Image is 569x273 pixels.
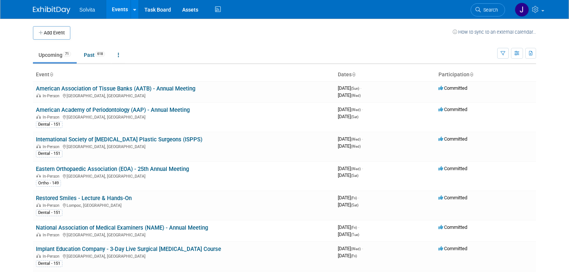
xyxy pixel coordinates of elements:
[515,3,529,17] img: Josh Richardson
[43,115,62,120] span: In-Person
[36,93,41,97] img: In-Person Event
[351,108,361,112] span: (Wed)
[36,144,41,148] img: In-Person Event
[338,253,357,258] span: [DATE]
[36,143,332,149] div: [GEOGRAPHIC_DATA], [GEOGRAPHIC_DATA]
[36,233,41,236] img: In-Person Event
[351,137,361,141] span: (Wed)
[338,224,359,230] span: [DATE]
[438,136,467,142] span: Committed
[36,174,41,178] img: In-Person Event
[335,68,435,81] th: Dates
[338,246,363,251] span: [DATE]
[36,203,41,207] img: In-Person Event
[469,71,473,77] a: Sort by Participation Type
[453,29,536,35] a: How to sync to an external calendar...
[438,107,467,112] span: Committed
[438,246,467,251] span: Committed
[351,144,361,148] span: (Wed)
[438,166,467,171] span: Committed
[351,167,361,171] span: (Wed)
[362,246,363,251] span: -
[438,224,467,230] span: Committed
[36,253,332,259] div: [GEOGRAPHIC_DATA], [GEOGRAPHIC_DATA]
[36,254,41,258] img: In-Person Event
[79,7,95,13] span: Solvita
[63,51,71,57] span: 71
[338,202,358,208] span: [DATE]
[36,180,61,187] div: Ortho - 149
[351,254,357,258] span: (Fri)
[36,195,132,202] a: Restored Smiles - Lecture & Hands-On
[358,195,359,200] span: -
[33,6,70,14] img: ExhibitDay
[95,51,105,57] span: 618
[351,233,359,237] span: (Tue)
[351,196,357,200] span: (Fri)
[338,92,361,98] span: [DATE]
[338,172,358,178] span: [DATE]
[360,85,361,91] span: -
[338,114,358,119] span: [DATE]
[338,136,363,142] span: [DATE]
[338,143,361,149] span: [DATE]
[362,166,363,171] span: -
[43,144,62,149] span: In-Person
[36,260,62,267] div: Dental - 151
[358,224,359,230] span: -
[43,233,62,237] span: In-Person
[338,195,359,200] span: [DATE]
[338,107,363,112] span: [DATE]
[36,150,62,157] div: Dental - 151
[338,231,359,237] span: [DATE]
[36,224,208,231] a: National Association of Medical Examiners (NAME) - Annual Meeting
[36,121,62,128] div: Dental - 151
[471,3,505,16] a: Search
[36,107,190,113] a: American Academy of Periodontology (AAP) - Annual Meeting
[351,203,358,207] span: (Sat)
[351,115,358,119] span: (Sat)
[36,202,332,208] div: Lompoc, [GEOGRAPHIC_DATA]
[438,195,467,200] span: Committed
[351,93,361,98] span: (Wed)
[36,209,62,216] div: Dental - 151
[36,114,332,120] div: [GEOGRAPHIC_DATA], [GEOGRAPHIC_DATA]
[435,68,536,81] th: Participation
[33,48,77,62] a: Upcoming71
[49,71,53,77] a: Sort by Event Name
[481,7,498,13] span: Search
[352,71,355,77] a: Sort by Start Date
[351,86,359,91] span: (Sun)
[338,85,361,91] span: [DATE]
[362,107,363,112] span: -
[78,48,111,62] a: Past618
[33,26,70,40] button: Add Event
[36,85,195,92] a: American Association of Tissue Banks (AATB) - Annual Meeting
[36,115,41,119] img: In-Person Event
[33,68,335,81] th: Event
[36,246,221,252] a: Implant Education Company - 3-Day Live Surgical [MEDICAL_DATA] Course
[36,166,189,172] a: Eastern Orthopaedic Association (EOA) - 25th Annual Meeting
[36,231,332,237] div: [GEOGRAPHIC_DATA], [GEOGRAPHIC_DATA]
[36,136,202,143] a: International Society of [MEDICAL_DATA] Plastic Surgeons (ISPPS)
[43,203,62,208] span: In-Person
[43,254,62,259] span: In-Person
[438,85,467,91] span: Committed
[43,174,62,179] span: In-Person
[351,174,358,178] span: (Sat)
[351,247,361,251] span: (Wed)
[351,226,357,230] span: (Fri)
[362,136,363,142] span: -
[36,173,332,179] div: [GEOGRAPHIC_DATA], [GEOGRAPHIC_DATA]
[43,93,62,98] span: In-Person
[338,166,363,171] span: [DATE]
[36,92,332,98] div: [GEOGRAPHIC_DATA], [GEOGRAPHIC_DATA]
